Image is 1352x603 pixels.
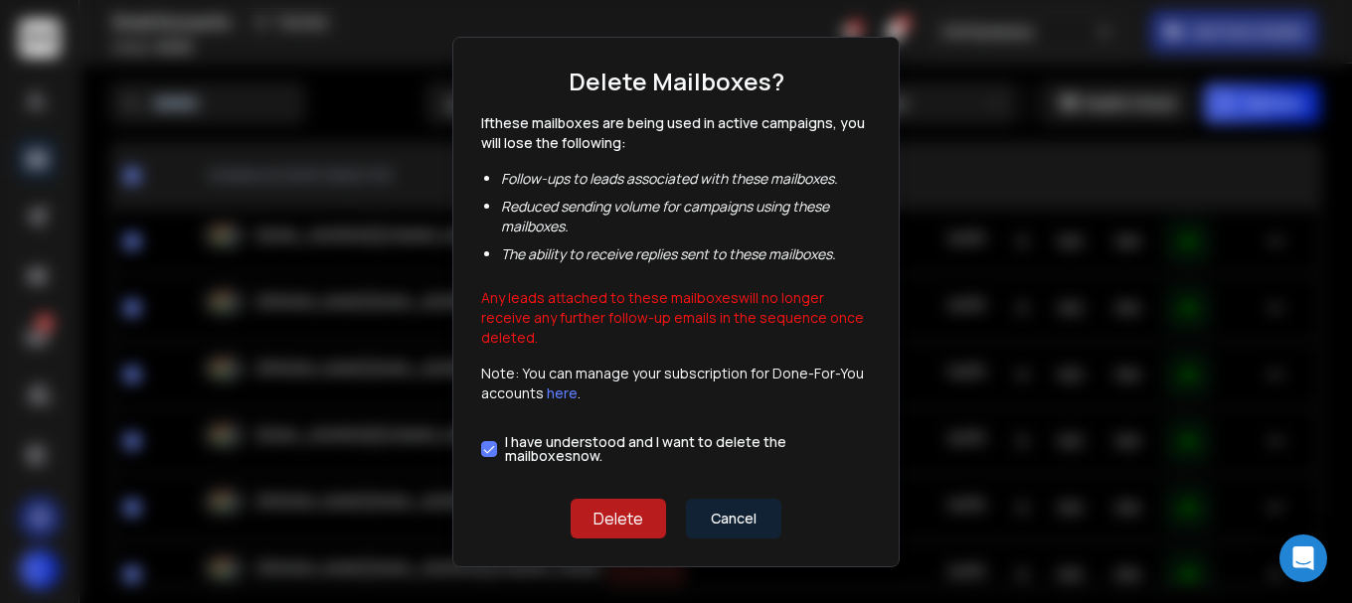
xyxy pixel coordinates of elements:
label: I have understood and I want to delete the mailbox es now. [505,435,871,463]
h1: Delete Mailboxes? [569,66,784,97]
p: Any leads attached to these mailboxes will no longer receive any further follow-up emails in the ... [481,280,871,348]
p: If these mailboxes are being used in active campaigns, you will lose the following: [481,113,871,153]
button: Cancel [686,499,781,538]
p: Note: You can manage your subscription for Done-For-You accounts . [481,364,871,403]
button: Delete [571,499,666,538]
li: Follow-ups to leads associated with these mailboxes . [501,169,871,189]
li: Reduced sending volume for campaigns using these mailboxes . [501,197,871,236]
li: The ability to receive replies sent to these mailboxes . [501,244,871,264]
a: here [547,383,578,403]
div: Open Intercom Messenger [1279,534,1327,582]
